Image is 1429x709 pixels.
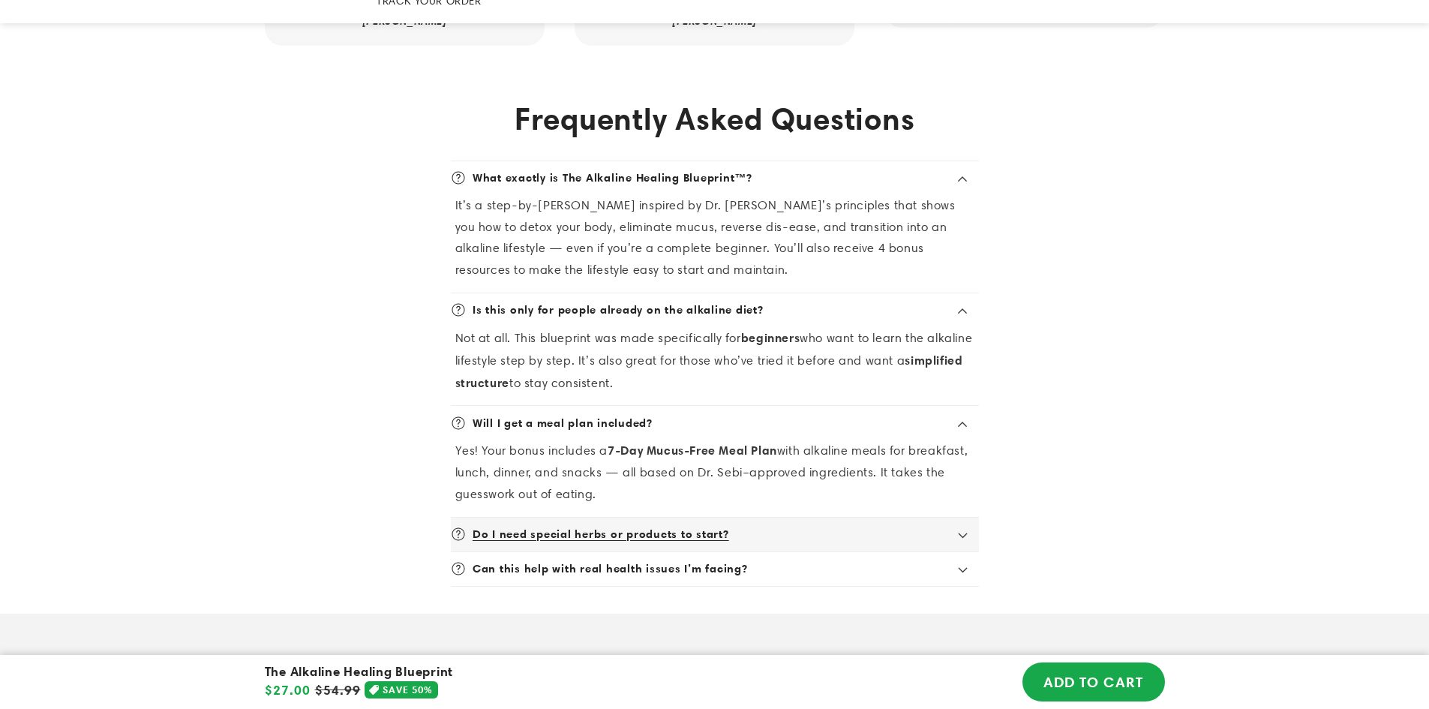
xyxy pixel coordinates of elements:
[451,552,979,586] summary: Can this help with real health issues I’m facing?
[451,518,979,551] summary: Do I need special herbs or products to start?
[473,303,764,317] h3: Is this only for people already on the alkaline diet?
[451,406,979,440] summary: Will I get a meal plan included?
[473,562,748,576] h3: Can this help with real health issues I’m facing?
[451,161,979,195] summary: What exactly is The Alkaline Healing Blueprint™?
[451,100,979,137] h2: Frequently Asked Questions
[473,171,752,185] h3: What exactly is The Alkaline Healing Blueprint™?
[383,681,433,698] span: SAVE 50%
[451,440,979,516] div: Will I get a meal plan included?
[451,293,979,327] summary: Is this only for people already on the alkaline diet?
[473,527,729,542] h3: Do I need special herbs or products to start?
[315,681,361,701] s: $54.99
[455,353,963,390] strong: simplified structure
[1022,662,1165,701] button: ADD TO CART
[265,664,454,680] h4: The Alkaline Healing Blueprint
[455,327,974,394] p: Not at all. This blueprint was made specifically for who want to learn the alkaline lifestyle ste...
[451,327,979,405] div: Is this only for people already on the alkaline diet?
[451,195,979,293] div: What exactly is The Alkaline Healing Blueprint™?
[455,195,974,281] p: It’s a step-by-[PERSON_NAME] inspired by Dr. [PERSON_NAME]’s principles that shows you how to det...
[455,440,974,505] p: Yes! Your bonus includes a with alkaline meals for breakfast, lunch, dinner, and snacks — all bas...
[608,443,777,458] strong: 7-Day Mucus-Free Meal Plan
[265,681,311,701] span: $27.00
[473,416,653,431] h3: Will I get a meal plan included?
[741,330,800,345] strong: beginners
